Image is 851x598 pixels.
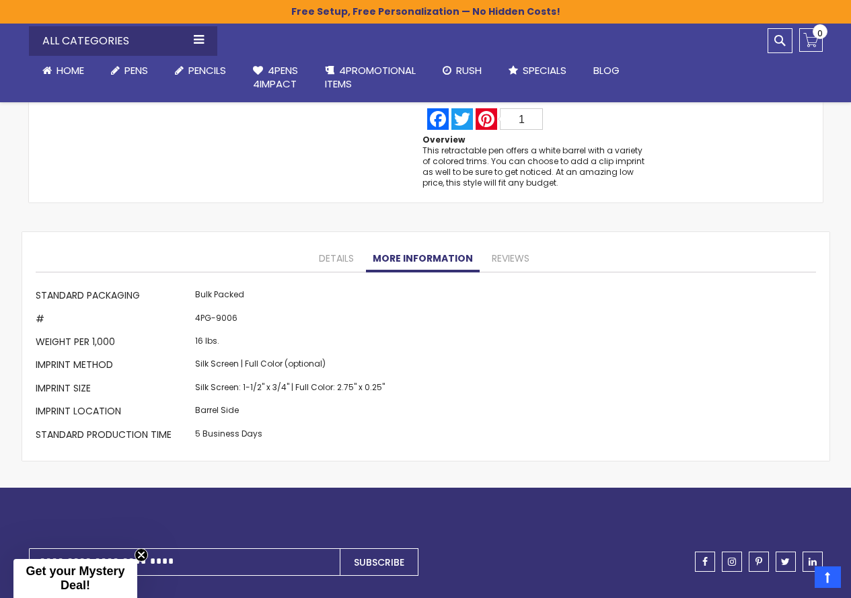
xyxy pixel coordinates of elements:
span: Blog [593,63,620,77]
th: Imprint Location [36,402,192,424]
a: Pinterest1 [474,108,544,130]
a: twitter [776,552,796,572]
th: Standard Packaging [36,286,192,309]
span: pinterest [755,557,762,566]
span: 4PROMOTIONAL ITEMS [325,63,416,91]
a: More Information [366,246,480,272]
a: Blog [580,56,633,85]
td: Barrel Side [192,402,388,424]
button: Close teaser [135,548,148,562]
td: 5 Business Days [192,424,388,447]
span: Home [57,63,84,77]
a: 0 [799,28,823,52]
th: # [36,309,192,332]
button: Subscribe [340,548,418,576]
th: Weight per 1,000 [36,332,192,355]
span: 1 [519,114,525,125]
a: Rush [429,56,495,85]
span: Subscribe [354,556,404,569]
a: pinterest [749,552,769,572]
td: 4PG-9006 [192,309,388,332]
th: Standard Production Time [36,424,192,447]
a: Top [815,566,841,588]
div: All Categories [29,26,217,56]
span: Rush [456,63,482,77]
th: Imprint Method [36,355,192,378]
span: 4Pens 4impact [253,63,298,91]
td: Silk Screen: 1-1/2" x 3/4" | Full Color: 2.75" x 0.25" [192,378,388,401]
span: Specials [523,63,566,77]
a: Home [29,56,98,85]
a: Reviews [485,246,536,272]
div: This retractable pen offers a white barrel with a variety of colored trims. You can choose to add... [422,145,646,189]
span: Pens [124,63,148,77]
a: facebook [695,552,715,572]
td: Silk Screen | Full Color (optional) [192,355,388,378]
a: Details [312,246,361,272]
a: Facebook [426,108,450,130]
strong: Overview [422,134,465,145]
span: instagram [728,557,736,566]
a: linkedin [803,552,823,572]
span: facebook [702,557,708,566]
td: 16 lbs. [192,332,388,355]
span: Get your Mystery Deal! [26,564,124,592]
span: linkedin [809,557,817,566]
a: 4PROMOTIONALITEMS [311,56,429,100]
a: Specials [495,56,580,85]
td: Bulk Packed [192,286,388,309]
th: Imprint Size [36,378,192,401]
a: instagram [722,552,742,572]
span: twitter [781,557,790,566]
a: Pens [98,56,161,85]
a: 4Pens4impact [239,56,311,100]
div: Get your Mystery Deal!Close teaser [13,559,137,598]
a: Twitter [450,108,474,130]
span: 0 [817,27,823,40]
span: Pencils [188,63,226,77]
a: Pencils [161,56,239,85]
